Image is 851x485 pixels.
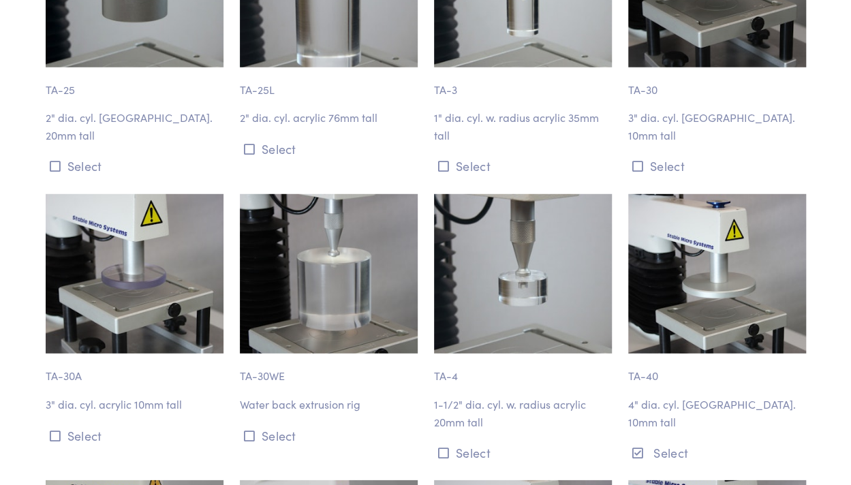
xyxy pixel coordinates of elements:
[46,194,223,354] img: cylinder_ta-30a_3-inch-diameter.jpg
[434,155,612,177] button: Select
[434,109,612,144] p: 1" dia. cyl. w. radius acrylic 35mm tall
[240,138,418,160] button: Select
[628,396,806,431] p: 4" dia. cyl. [GEOGRAPHIC_DATA]. 10mm tall
[434,396,612,431] p: 1-1/2" dia. cyl. w. radius acrylic 20mm tall
[628,109,806,144] p: 3" dia. cyl. [GEOGRAPHIC_DATA]. 10mm tall
[434,441,612,464] button: Select
[240,354,418,385] p: TA-30WE
[628,441,806,464] button: Select
[240,109,418,127] p: 2" dia. cyl. acrylic 76mm tall
[46,354,223,385] p: TA-30A
[628,155,806,177] button: Select
[46,109,223,144] p: 2" dia. cyl. [GEOGRAPHIC_DATA]. 20mm tall
[434,354,612,385] p: TA-4
[240,194,418,354] img: cylinder_ta-30we_3-inch-diameter.jpg
[628,354,806,385] p: TA-40
[46,424,223,447] button: Select
[434,67,612,99] p: TA-3
[46,67,223,99] p: TA-25
[46,396,223,413] p: 3" dia. cyl. acrylic 10mm tall
[628,194,806,354] img: cylinder_ta-40_4-inch-diameter.jpg
[46,155,223,177] button: Select
[240,396,418,413] p: Water back extrusion rig
[240,67,418,99] p: TA-25L
[434,194,612,354] img: cylinder_ta-4_1-half-inch-diameter_2.jpg
[240,424,418,447] button: Select
[628,67,806,99] p: TA-30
